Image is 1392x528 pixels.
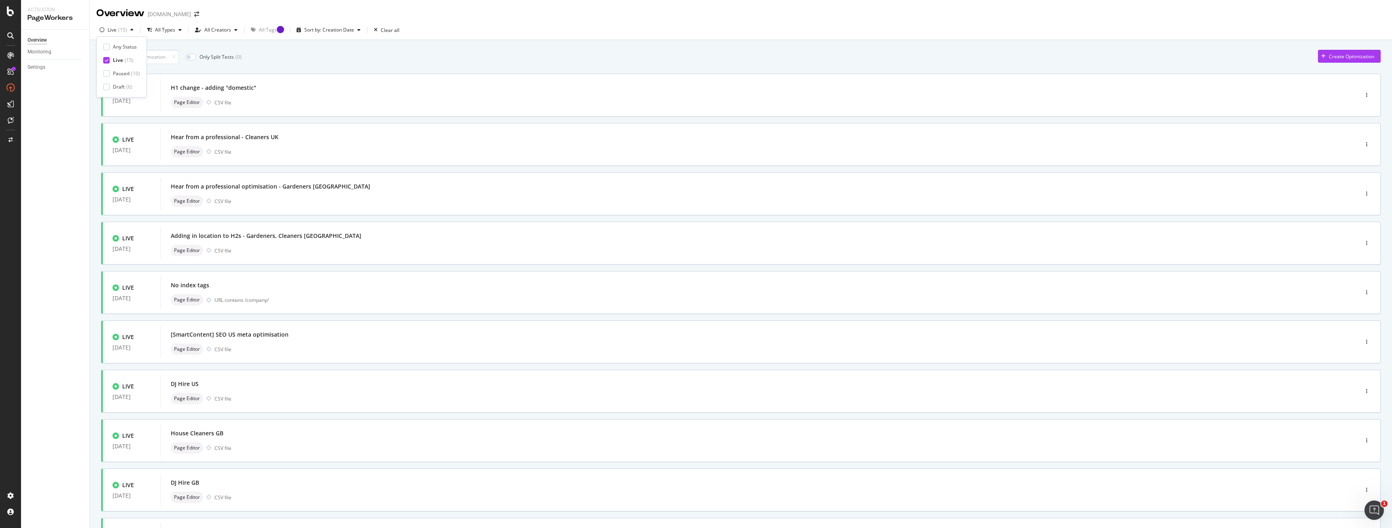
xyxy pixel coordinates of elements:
[122,284,134,292] div: LIVE
[371,23,399,36] button: Clear all
[171,245,203,256] div: neutral label
[248,23,286,36] button: All Tags
[259,28,277,32] div: All Tags
[122,185,134,193] div: LIVE
[171,281,209,289] div: No index tags
[148,10,191,18] div: [DOMAIN_NAME]
[112,394,151,400] div: [DATE]
[112,98,151,104] div: [DATE]
[28,48,84,56] a: Monitoring
[214,346,231,353] div: CSV file
[112,246,151,252] div: [DATE]
[194,11,199,17] div: arrow-right-arrow-left
[192,23,241,36] button: All Creators
[118,28,127,32] div: ( 15 )
[214,247,231,254] div: CSV file
[122,382,134,390] div: LIVE
[113,70,129,77] div: Paused
[112,492,151,499] div: [DATE]
[122,136,134,144] div: LIVE
[171,232,361,240] div: Adding in location to H2s - Gardeners, Cleaners [GEOGRAPHIC_DATA]
[122,333,134,341] div: LIVE
[304,28,354,32] div: Sort by: Creation Date
[112,196,151,203] div: [DATE]
[174,149,200,154] span: Page Editor
[171,146,203,157] div: neutral label
[171,344,203,355] div: neutral label
[144,23,185,36] button: All Types
[214,494,231,501] div: CSV file
[174,445,200,450] span: Page Editor
[122,234,134,242] div: LIVE
[112,344,151,351] div: [DATE]
[155,28,175,32] div: All Types
[171,182,370,191] div: Hear from a professional optimisation - Gardeners [GEOGRAPHIC_DATA]
[174,199,200,204] span: Page Editor
[96,23,137,36] button: Live(15)
[214,99,231,106] div: CSV file
[126,83,132,90] div: ( 6 )
[174,297,200,302] span: Page Editor
[171,133,278,141] div: Hear from a professional - Cleaners UK
[1381,500,1388,507] span: 1
[122,481,134,489] div: LIVE
[113,57,123,64] div: Live
[171,195,203,207] div: neutral label
[131,70,140,77] div: ( 10 )
[108,28,117,32] div: Live
[174,347,200,352] span: Page Editor
[171,393,203,404] div: neutral label
[28,6,83,13] div: Activation
[381,27,399,34] div: Clear all
[28,36,84,45] a: Overview
[214,445,231,452] div: CSV file
[28,63,45,72] div: Settings
[1364,500,1384,520] iframe: Intercom live chat
[113,83,125,90] div: Draft
[171,479,199,487] div: DJ Hire GB
[214,148,231,155] div: CSV file
[236,53,242,60] div: ( 0 )
[174,396,200,401] span: Page Editor
[1329,53,1374,60] div: Create Optimization
[171,294,203,305] div: neutral label
[171,331,289,339] div: [SmartContent] SEO US meta optimisation
[214,198,231,205] div: CSV file
[112,147,151,153] div: [DATE]
[199,53,234,60] div: Only Split Tests
[171,97,203,108] div: neutral label
[174,248,200,253] span: Page Editor
[214,395,231,402] div: CSV file
[112,443,151,450] div: [DATE]
[293,23,364,36] button: Sort by: Creation Date
[214,297,1324,303] div: URL contains /company/
[112,295,151,301] div: [DATE]
[28,48,51,56] div: Monitoring
[171,84,256,92] div: H1 change - adding "domestic"
[28,36,47,45] div: Overview
[125,57,134,64] div: ( 15 )
[28,63,84,72] a: Settings
[277,26,284,33] div: Tooltip anchor
[122,432,134,440] div: LIVE
[28,13,83,23] div: PageWorkers
[113,43,137,50] div: Any Status
[171,442,203,454] div: neutral label
[174,100,200,105] span: Page Editor
[96,6,144,20] div: Overview
[174,495,200,500] span: Page Editor
[171,429,223,437] div: House Cleaners GB
[204,28,231,32] div: All Creators
[171,492,203,503] div: neutral label
[1318,50,1381,63] button: Create Optimization
[171,380,199,388] div: DJ Hire US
